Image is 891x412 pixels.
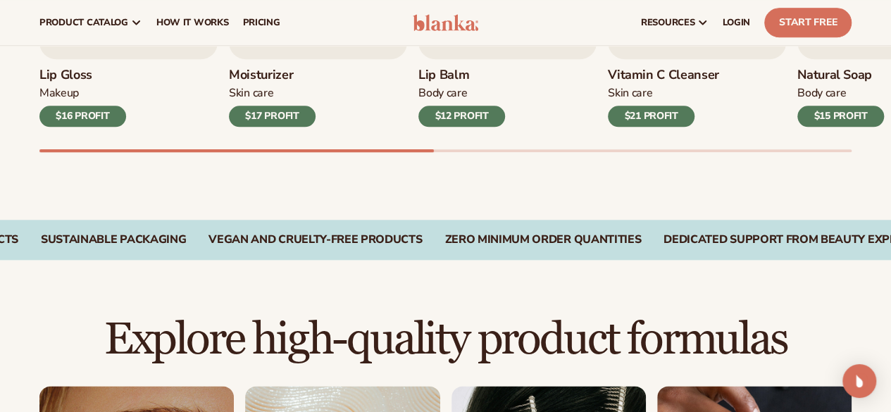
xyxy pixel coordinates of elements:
span: resources [641,17,694,28]
div: $21 PROFIT [608,106,694,127]
h3: Moisturizer [229,68,316,83]
div: Skin Care [229,86,316,101]
span: pricing [242,17,280,28]
h3: Lip Gloss [39,68,126,83]
div: $12 PROFIT [418,106,505,127]
img: logo [413,14,479,31]
h2: Explore high-quality product formulas [39,316,852,363]
h3: Vitamin C Cleanser [608,68,719,83]
div: Body Care [418,86,505,101]
div: Open Intercom Messenger [842,364,876,398]
div: VEGAN AND CRUELTY-FREE PRODUCTS [208,233,422,246]
div: $16 PROFIT [39,106,126,127]
span: How It Works [156,17,229,28]
span: LOGIN [723,17,750,28]
div: SUSTAINABLE PACKAGING [41,233,186,246]
div: $15 PROFIT [797,106,884,127]
h3: Lip Balm [418,68,505,83]
a: Start Free [764,8,852,37]
div: Body Care [797,86,884,101]
div: Skin Care [608,86,719,101]
h3: Natural Soap [797,68,884,83]
div: ZERO MINIMUM ORDER QUANTITIES [444,233,641,246]
div: Makeup [39,86,126,101]
span: product catalog [39,17,128,28]
div: $17 PROFIT [229,106,316,127]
